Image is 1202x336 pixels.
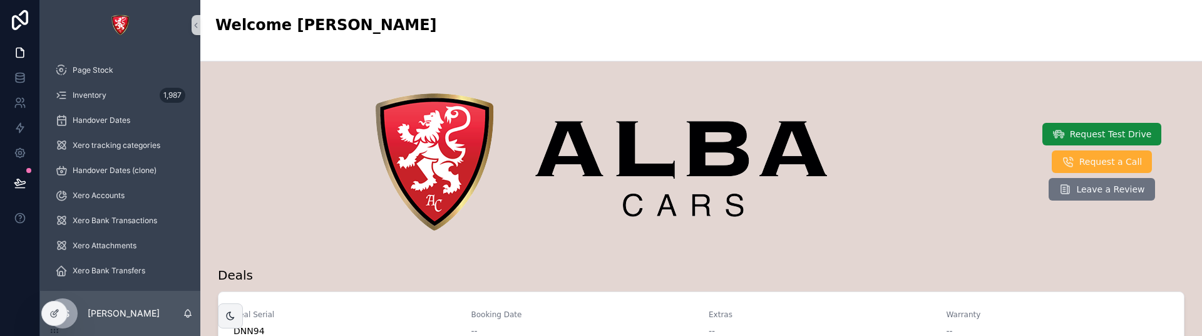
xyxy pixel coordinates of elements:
[73,266,145,276] span: Xero Bank Transfers
[218,266,253,284] h1: Deals
[73,140,160,150] span: Xero tracking categories
[1070,128,1152,140] span: Request Test Drive
[48,234,193,257] a: Xero Attachments
[110,15,130,35] img: App logo
[1042,123,1162,145] button: Request Test Drive
[48,159,193,182] a: Handover Dates (clone)
[48,59,193,81] a: Page Stock
[48,260,193,282] a: Xero Bank Transfers
[48,134,193,157] a: Xero tracking categories
[215,15,437,36] h2: Welcome [PERSON_NAME]
[88,307,160,320] p: [PERSON_NAME]
[234,310,456,320] span: Deal Serial
[48,209,193,232] a: Xero Bank Transactions
[73,191,125,201] span: Xero Accounts
[48,84,193,107] a: Inventory1,987
[48,184,193,207] a: Xero Accounts
[1079,155,1142,168] span: Request a Call
[73,90,106,100] span: Inventory
[471,310,694,320] span: Booking Date
[73,115,130,125] span: Handover Dates
[1049,178,1154,201] button: Leave a Review
[1076,183,1144,196] span: Leave a Review
[73,165,157,176] span: Handover Dates (clone)
[709,310,932,320] span: Extras
[73,65,113,75] span: Page Stock
[947,310,1169,320] span: Warranty
[48,109,193,132] a: Handover Dates
[160,88,185,103] div: 1,987
[40,50,200,291] div: scrollable content
[1052,150,1152,173] button: Request a Call
[73,216,157,226] span: Xero Bank Transactions
[73,241,136,251] span: Xero Attachments
[373,92,830,231] img: image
